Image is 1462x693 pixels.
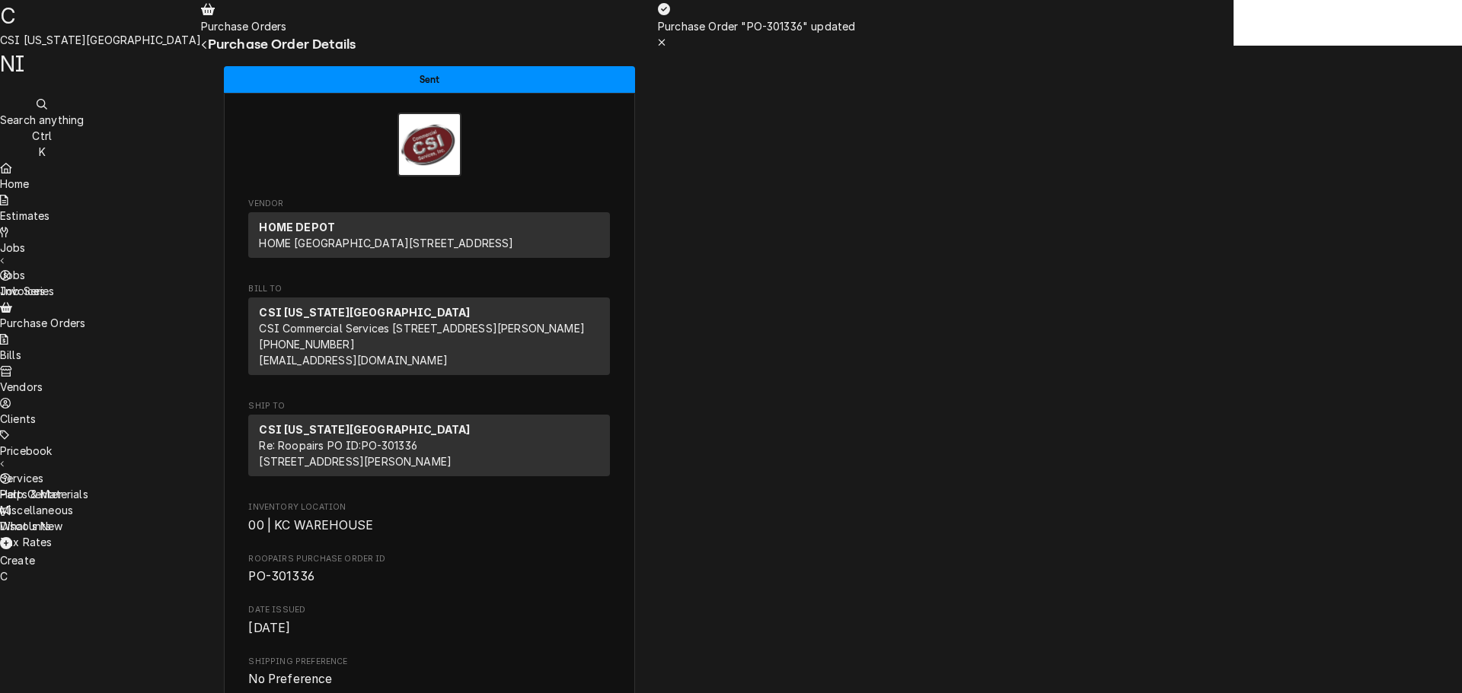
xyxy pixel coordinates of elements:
[201,20,286,33] span: Purchase Orders
[248,212,610,258] div: Vendor
[248,283,610,295] span: Bill To
[248,198,610,265] div: Purchase Order Vendor
[248,604,610,637] div: Date Issued
[39,145,46,158] span: K
[658,18,855,34] div: Purchase Order "PO-301336" updated
[248,415,610,482] div: Ship To
[248,400,610,412] span: Ship To
[259,439,417,452] span: Re: Roopairs PO ID: PO-301336
[259,423,470,436] strong: CSI [US_STATE][GEOGRAPHIC_DATA]
[248,415,610,476] div: Ship To
[248,400,610,483] div: Purchase Order Ship To
[248,198,610,210] span: Vendor
[420,75,440,84] span: Sent
[248,518,373,532] span: 00 | KC WAREHOUSE
[259,354,447,367] a: [EMAIL_ADDRESS][DOMAIN_NAME]
[208,37,356,52] span: Purchase Order Details
[248,501,610,513] span: Inventory Location
[259,221,335,234] strong: HOME DEPOT
[248,297,610,375] div: Bill To
[248,553,610,586] div: Roopairs Purchase Order ID
[248,670,610,688] span: Shipping Preference
[248,283,610,382] div: Purchase Order Bill To
[259,455,452,468] span: [STREET_ADDRESS][PERSON_NAME]
[248,567,610,586] span: Roopairs Purchase Order ID
[248,517,610,535] span: Inventory Location
[397,113,461,176] img: Logo
[259,306,470,319] strong: CSI [US_STATE][GEOGRAPHIC_DATA]
[248,569,314,583] span: PO-301336
[248,672,332,686] span: No Preference
[224,66,635,93] div: Status
[248,604,610,616] span: Date Issued
[259,338,354,351] a: [PHONE_NUMBER]
[32,129,52,142] span: Ctrl
[248,621,290,635] span: [DATE]
[248,553,610,565] span: Roopairs Purchase Order ID
[201,37,208,52] button: Navigate back
[259,322,584,335] span: CSI Commercial Services [STREET_ADDRESS][PERSON_NAME]
[248,212,610,264] div: Vendor
[248,297,610,381] div: Bill To
[248,501,610,534] div: Inventory Location
[248,656,610,668] span: Shipping Preference
[259,237,513,250] span: HOME [GEOGRAPHIC_DATA][STREET_ADDRESS]
[248,619,610,637] span: Date Issued
[248,656,610,688] div: Shipping Preference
